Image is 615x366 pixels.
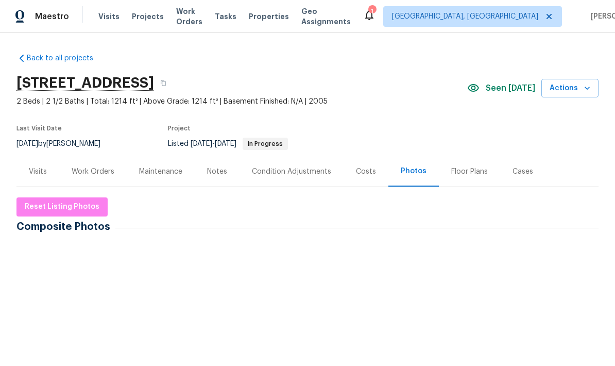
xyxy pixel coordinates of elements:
[215,13,236,20] span: Tasks
[25,201,99,213] span: Reset Listing Photos
[244,141,287,147] span: In Progress
[249,11,289,22] span: Properties
[392,11,538,22] span: [GEOGRAPHIC_DATA], [GEOGRAPHIC_DATA]
[541,79,599,98] button: Actions
[301,6,351,27] span: Geo Assignments
[168,125,191,131] span: Project
[191,140,236,147] span: -
[72,167,114,177] div: Work Orders
[35,11,69,22] span: Maestro
[16,197,108,217] button: Reset Listing Photos
[16,138,113,150] div: by [PERSON_NAME]
[252,167,331,177] div: Condition Adjustments
[207,167,227,177] div: Notes
[451,167,488,177] div: Floor Plans
[154,74,173,92] button: Copy Address
[98,11,119,22] span: Visits
[356,167,376,177] div: Costs
[486,83,535,93] span: Seen [DATE]
[401,166,426,176] div: Photos
[16,125,62,131] span: Last Visit Date
[29,167,47,177] div: Visits
[550,82,590,95] span: Actions
[132,11,164,22] span: Projects
[16,96,467,107] span: 2 Beds | 2 1/2 Baths | Total: 1214 ft² | Above Grade: 1214 ft² | Basement Finished: N/A | 2005
[168,140,288,147] span: Listed
[191,140,212,147] span: [DATE]
[16,140,38,147] span: [DATE]
[139,167,182,177] div: Maintenance
[176,6,202,27] span: Work Orders
[215,140,236,147] span: [DATE]
[368,6,375,16] div: 1
[512,167,533,177] div: Cases
[16,222,115,232] span: Composite Photos
[16,53,115,63] a: Back to all projects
